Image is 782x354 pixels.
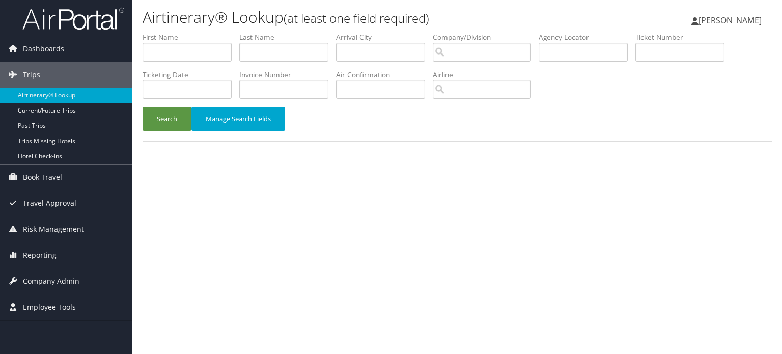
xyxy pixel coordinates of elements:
small: (at least one field required) [284,10,429,26]
button: Manage Search Fields [191,107,285,131]
label: Agency Locator [539,32,635,42]
label: Last Name [239,32,336,42]
h1: Airtinerary® Lookup [143,7,562,28]
span: Trips [23,62,40,88]
span: Book Travel [23,165,62,190]
label: Arrival City [336,32,433,42]
span: Dashboards [23,36,64,62]
span: Reporting [23,242,57,268]
label: First Name [143,32,239,42]
label: Air Confirmation [336,70,433,80]
label: Company/Division [433,32,539,42]
label: Ticket Number [635,32,732,42]
span: Company Admin [23,268,79,294]
a: [PERSON_NAME] [691,5,772,36]
label: Invoice Number [239,70,336,80]
label: Ticketing Date [143,70,239,80]
img: airportal-logo.png [22,7,124,31]
span: Employee Tools [23,294,76,320]
label: Airline [433,70,539,80]
span: [PERSON_NAME] [699,15,762,26]
span: Risk Management [23,216,84,242]
span: Travel Approval [23,190,76,216]
button: Search [143,107,191,131]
